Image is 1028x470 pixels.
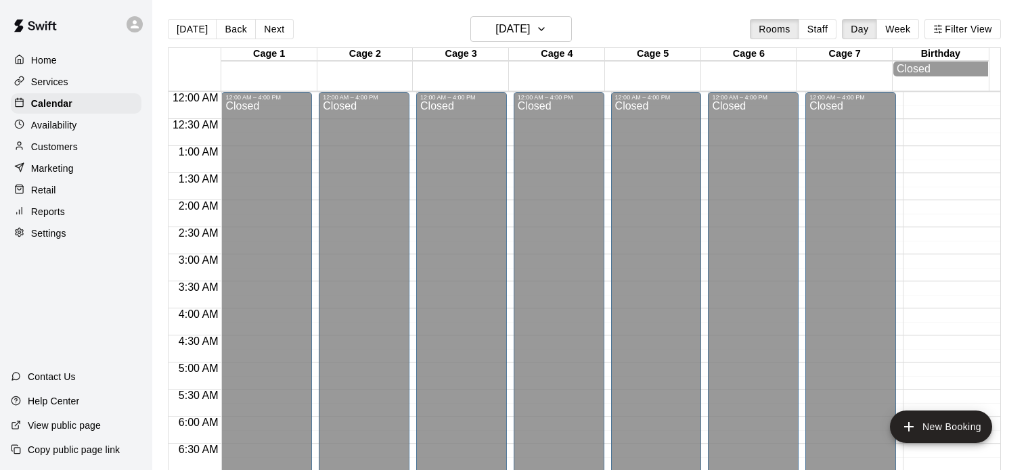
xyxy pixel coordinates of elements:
[317,48,414,61] div: Cage 2
[175,335,222,347] span: 4:30 AM
[28,443,120,456] p: Copy public page link
[175,390,222,401] span: 5:30 AM
[323,94,405,101] div: 12:00 AM – 4:00 PM
[470,16,572,42] button: [DATE]
[797,48,893,61] div: Cage 7
[175,146,222,158] span: 1:00 AM
[175,417,222,428] span: 6:00 AM
[31,118,77,132] p: Availability
[876,19,919,39] button: Week
[216,19,256,39] button: Back
[31,162,74,175] p: Marketing
[11,137,141,157] a: Customers
[175,200,222,212] span: 2:00 AM
[750,19,799,39] button: Rooms
[175,444,222,455] span: 6:30 AM
[175,227,222,239] span: 2:30 AM
[11,202,141,222] a: Reports
[712,94,795,101] div: 12:00 AM – 4:00 PM
[11,72,141,92] a: Services
[31,75,68,89] p: Services
[809,94,892,101] div: 12:00 AM – 4:00 PM
[509,48,605,61] div: Cage 4
[11,115,141,135] a: Availability
[31,227,66,240] p: Settings
[31,53,57,67] p: Home
[31,205,65,218] p: Reports
[175,308,222,320] span: 4:00 AM
[28,394,79,408] p: Help Center
[890,410,992,443] button: add
[168,19,217,39] button: [DATE]
[31,97,72,110] p: Calendar
[893,48,989,61] div: Birthday
[897,63,985,75] div: Closed
[31,140,78,154] p: Customers
[420,94,503,101] div: 12:00 AM – 4:00 PM
[11,223,141,243] a: Settings
[495,20,530,39] h6: [DATE]
[225,94,308,101] div: 12:00 AM – 4:00 PM
[221,48,317,61] div: Cage 1
[11,93,141,114] a: Calendar
[842,19,877,39] button: Day
[28,419,101,432] p: View public page
[31,183,56,197] p: Retail
[11,180,141,200] a: Retail
[11,158,141,179] a: Marketing
[255,19,293,39] button: Next
[799,19,837,39] button: Staff
[518,94,600,101] div: 12:00 AM – 4:00 PM
[175,281,222,293] span: 3:30 AM
[615,94,698,101] div: 12:00 AM – 4:00 PM
[28,370,76,383] p: Contact Us
[11,50,141,70] a: Home
[175,173,222,185] span: 1:30 AM
[169,92,222,103] span: 12:00 AM
[175,362,222,374] span: 5:00 AM
[701,48,797,61] div: Cage 6
[175,254,222,266] span: 3:00 AM
[924,19,1000,39] button: Filter View
[169,119,222,131] span: 12:30 AM
[605,48,701,61] div: Cage 5
[413,48,509,61] div: Cage 3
